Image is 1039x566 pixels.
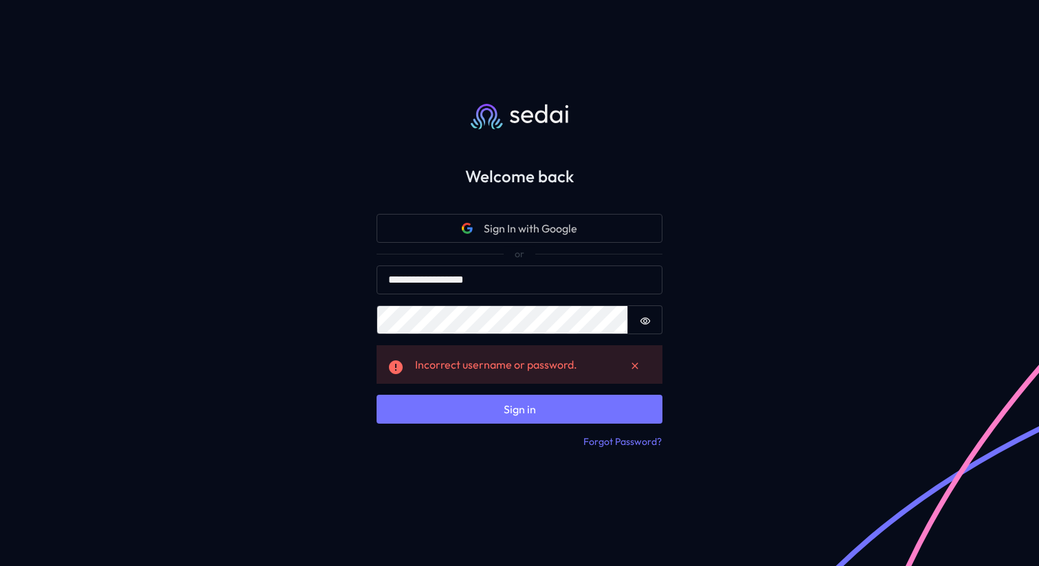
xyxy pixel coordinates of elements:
[484,220,577,237] span: Sign In with Google
[415,356,607,373] div: Incorrect username or password.
[583,435,662,450] button: Forgot Password?
[355,166,684,186] h2: Welcome back
[377,395,662,424] button: Sign in
[462,223,473,234] svg: Google icon
[628,305,662,334] button: Show password
[377,214,662,243] button: Google iconSign In with Google
[618,353,651,375] button: Dismiss alert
